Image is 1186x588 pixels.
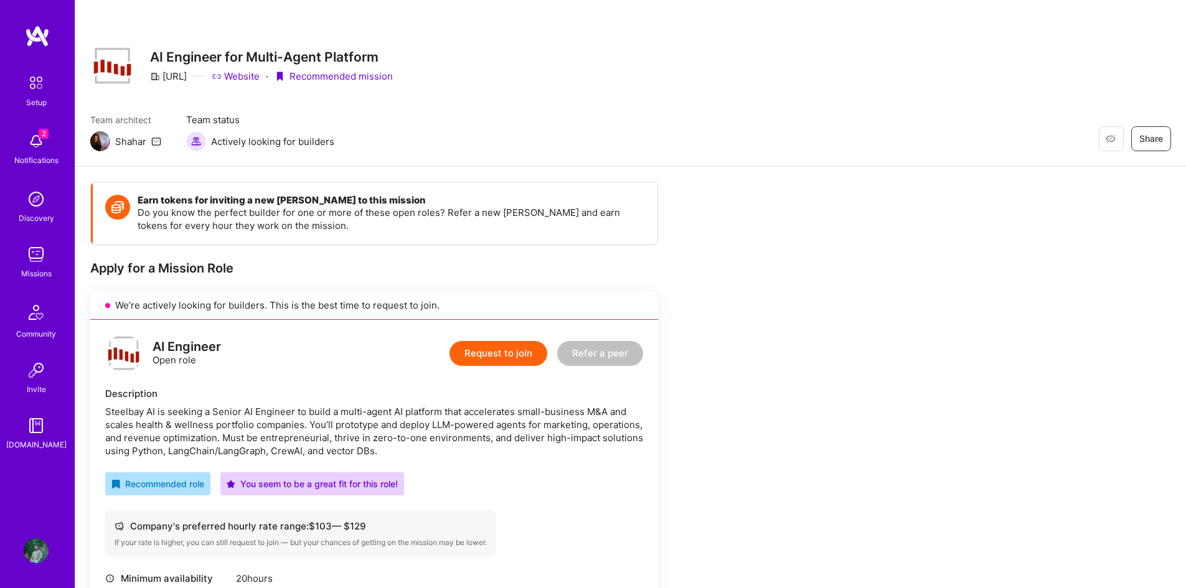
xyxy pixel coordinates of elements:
img: teamwork [24,242,49,267]
i: icon RecommendedBadge [111,480,120,488]
button: Refer a peer [557,341,643,366]
i: icon EyeClosed [1106,134,1116,144]
div: Invite [27,383,46,396]
div: Missions [21,267,52,280]
div: If your rate is higher, you can still request to join — but your chances of getting on the missio... [115,538,487,548]
div: [URL] [150,70,187,83]
img: logo [105,335,143,372]
img: Company Logo [90,46,135,85]
div: Minimum availability [105,572,230,585]
i: icon PurpleRibbon [275,72,285,82]
button: Request to join [449,341,547,366]
div: Discovery [19,212,54,225]
div: Community [16,327,56,340]
div: Steelbay AI is seeking a Senior AI Engineer to build a multi-agent AI platform that accelerates s... [105,405,643,457]
img: Invite [24,358,49,383]
i: icon PurpleStar [227,480,235,488]
p: Do you know the perfect builder for one or more of these open roles? Refer a new [PERSON_NAME] an... [138,206,645,232]
div: Setup [26,96,47,109]
div: Description [105,387,643,400]
h3: AI Engineer for Multi-Agent Platform [150,49,393,65]
i: icon Cash [115,521,124,531]
div: You seem to be a great fit for this role! [227,477,398,490]
div: Company's preferred hourly rate range: $ 103 — $ 129 [115,520,487,533]
div: Recommended role [111,477,204,490]
a: User Avatar [21,538,52,563]
span: Team architect [90,113,161,126]
img: Team Architect [90,131,110,151]
div: Open role [153,340,221,366]
img: setup [23,70,49,96]
div: Recommended mission [275,70,393,83]
div: · [266,70,268,83]
a: Website [212,70,260,83]
div: We’re actively looking for builders. This is the best time to request to join. [90,291,658,320]
img: Actively looking for builders [186,131,206,151]
div: Shahar [115,135,146,148]
img: bell [24,129,49,154]
div: 20 hours [236,572,403,585]
i: icon CompanyGray [150,72,160,82]
span: Team status [186,113,334,126]
h4: Earn tokens for inviting a new [PERSON_NAME] to this mission [138,195,645,206]
i: icon Clock [105,574,115,583]
span: Actively looking for builders [211,135,334,148]
img: User Avatar [24,538,49,563]
button: Share [1131,126,1171,151]
i: icon Mail [151,136,161,146]
span: Share [1139,133,1163,145]
img: discovery [24,187,49,212]
div: Apply for a Mission Role [90,260,658,276]
img: Token icon [105,195,130,220]
span: 2 [39,129,49,139]
div: Notifications [14,154,59,167]
img: guide book [24,413,49,438]
div: [DOMAIN_NAME] [6,438,67,451]
img: Community [21,297,51,327]
div: AI Engineer [153,340,221,353]
img: logo [25,25,50,47]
